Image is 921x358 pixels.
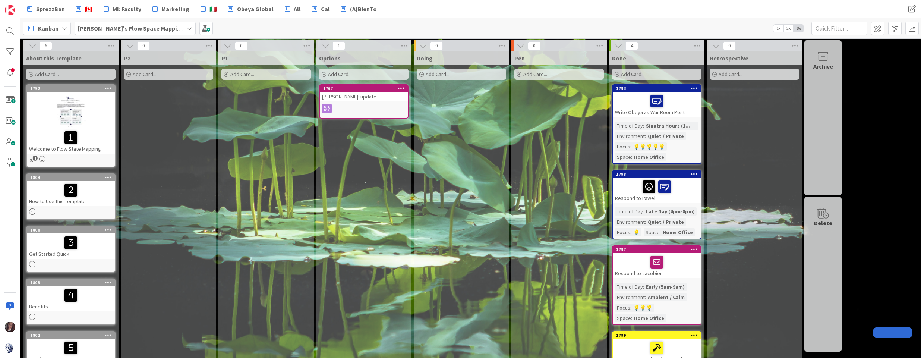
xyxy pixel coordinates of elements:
[30,280,115,285] div: 1803
[514,54,525,62] span: Pen
[613,85,701,117] div: 1793Write Obeya as War Room Post
[27,85,115,92] div: 1792
[224,2,278,16] a: Obeya Global
[613,171,701,203] div: 1798Respond to Pawel
[133,71,157,78] span: Add Card...
[814,219,832,227] div: Delete
[319,54,341,62] span: Options
[613,246,701,253] div: 1797
[630,142,631,151] span: :
[621,71,645,78] span: Add Card...
[625,41,638,50] span: 4
[645,132,646,140] span: :
[646,132,686,140] div: Quiet / Private
[612,54,626,62] span: Done
[613,253,701,278] div: Respond to Jacobien
[615,218,645,226] div: Environment
[27,227,115,259] div: 1800Get Started Quick
[646,218,686,226] div: Quiet / Private
[5,322,15,332] img: TD
[40,41,52,50] span: 6
[78,25,184,32] b: [PERSON_NAME]'s Flow Space Mapping
[646,293,687,301] div: Ambient / Calm
[660,228,661,236] span: :
[783,25,794,32] span: 2x
[27,227,115,233] div: 1800
[613,92,701,117] div: Write Obeya as War Room Post
[631,153,632,161] span: :
[27,332,115,339] div: 1802
[616,333,701,338] div: 1799
[27,233,115,259] div: Get Started Quick
[613,171,701,178] div: 1798
[632,153,666,161] div: Home Office
[612,84,701,164] a: 1793Write Obeya as War Room PostTime of Day:Sinatra Hours (1...Environment:Quiet / PrivateFocus:💡...
[33,156,38,161] span: 1
[643,207,644,216] span: :
[26,226,116,273] a: 1800Get Started Quick
[633,143,665,150] span: 💡💡💡💡💡
[320,85,408,101] div: 1767[PERSON_NAME]: update
[615,314,631,322] div: Space
[113,4,141,13] span: MI: Faculty
[30,333,115,338] div: 1802
[644,122,692,130] div: Sinatra Hours (1...
[321,4,330,13] span: Cal
[237,4,274,13] span: Obeya Global
[643,122,644,130] span: :
[632,314,666,322] div: Home Office
[30,175,115,180] div: 1804
[616,172,701,177] div: 1798
[811,22,867,35] input: Quick Filter...
[27,279,115,286] div: 1803
[38,24,59,33] span: Kanban
[27,174,115,181] div: 1804
[615,228,630,236] div: Focus
[26,173,116,220] a: 1804How to Use this Template
[773,25,783,32] span: 1x
[196,2,221,16] a: 🇮🇹
[794,25,804,32] span: 3x
[644,283,687,291] div: Early (5am-9am)
[350,4,377,13] span: (A)BienTo
[27,279,115,311] div: 1803Benefits
[613,85,701,92] div: 1793
[813,62,833,71] div: Archive
[645,293,646,301] span: :
[26,54,82,62] span: About this Template
[613,246,701,278] div: 1797Respond to Jacobien
[630,304,631,312] span: :
[616,86,701,91] div: 1793
[319,84,409,119] a: 1767[PERSON_NAME]: update
[209,4,217,13] span: 🇮🇹
[35,71,59,78] span: Add Card...
[426,71,450,78] span: Add Card...
[615,207,643,216] div: Time of Day
[615,153,631,161] div: Space
[124,54,130,62] span: P2
[615,122,643,130] div: Time of Day
[137,41,150,50] span: 0
[332,41,345,50] span: 1
[613,332,701,339] div: 1799
[36,4,65,13] span: SprezzBan
[528,41,540,50] span: 0
[27,181,115,206] div: How to Use this Template
[221,54,228,62] span: P1
[27,286,115,311] div: Benefits
[27,174,115,206] div: 1804How to Use this Template
[30,227,115,233] div: 1800
[631,314,632,322] span: :
[633,304,652,311] span: 💡💡💡
[430,41,443,50] span: 0
[26,84,116,167] a: 1792Welcome to Flow State Mapping
[612,170,701,239] a: 1798Respond to PawelTime of Day:Late Day (4pm-8pm)Environment:Quiet / PrivateFocus:💡Space:Home Of...
[307,2,334,16] a: Cal
[645,218,646,226] span: :
[294,4,301,13] span: All
[161,4,189,13] span: Marketing
[27,85,115,154] div: 1792Welcome to Flow State Mapping
[72,2,97,16] a: 🇨🇦
[27,128,115,154] div: Welcome to Flow State Mapping
[612,245,701,325] a: 1797Respond to JacobienTime of Day:Early (5am-9am)Environment:Ambient / CalmFocus:💡💡💡Space:Home O...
